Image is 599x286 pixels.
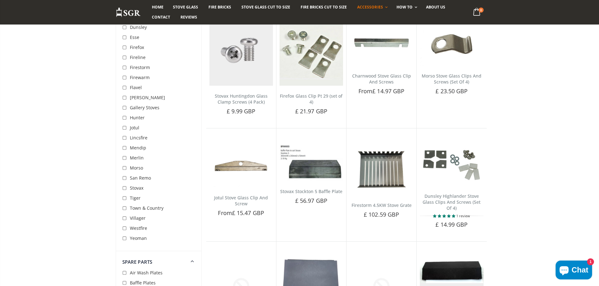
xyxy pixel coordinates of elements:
span: Yeoman [130,235,147,241]
span: Fire Bricks [208,4,231,10]
a: Dunsley Highlander Stove Glass Clips And Screws (Set Of 4) [423,193,480,211]
a: Stovax Huntingdon Glass Clamp Screws (4 Pack) [215,93,268,105]
span: San Remo [130,175,151,181]
inbox-online-store-chat: Shopify online store chat [554,261,594,281]
span: Stove Glass [173,4,198,10]
img: Stovax Huntingdon Glass Clamp Screws [209,22,273,86]
img: Dunsley Highlander glass clips and screws [420,144,483,186]
img: Charnwood Stove Glass Clip And Screw [350,22,413,66]
span: Tiger [130,195,141,201]
img: Stove Glass Replacement [116,7,141,18]
span: Jotul [130,125,139,131]
span: £ 15.47 GBP [232,209,264,217]
img: Set of 4 Morso glass clips with screws [420,22,483,66]
span: Fire Bricks Cut To Size [301,4,347,10]
span: From [358,87,404,95]
span: 0 [479,8,484,13]
a: Accessories [352,2,391,12]
a: Stove Glass Cut To Size [237,2,295,12]
span: £ 21.97 GBP [295,107,327,115]
img: Stovax Stockton 5 baffle plate [280,144,343,181]
span: Home [152,4,164,10]
a: Jotul Stove Glass Clip And Screw [214,195,268,207]
span: Hunter [130,115,145,121]
span: Villager [130,215,146,221]
a: Charnwood Stove Glass Clip And Screws [352,73,411,85]
span: Gallery Stoves [130,105,159,111]
span: How To [397,4,413,10]
span: [PERSON_NAME] [130,94,165,100]
a: Stove Glass [168,2,203,12]
span: From [218,209,264,217]
span: Air Wash Plates [130,270,163,276]
span: Esse [130,34,139,40]
img: Firefox Glass Clip Pt 29 (set of 4) [280,22,343,86]
span: Westfire [130,225,147,231]
span: Baffle Plates [130,280,156,286]
a: Contact [147,12,175,22]
span: £ 23.50 GBP [435,87,468,95]
span: 1 review [456,213,470,218]
span: Stove Glass Cut To Size [241,4,290,10]
span: About us [426,4,445,10]
a: Home [147,2,168,12]
span: Dunsley [130,24,147,30]
a: Morso Stove Glass Clips And Screws (Set Of 4) [422,73,481,85]
a: Fire Bricks Cut To Size [296,2,352,12]
a: Firefox Glass Clip Pt 29 (set of 4) [280,93,342,105]
span: Firewarm [130,74,150,80]
span: 5.00 stars [433,213,456,218]
span: £ 9.99 GBP [227,107,256,115]
span: Firefox [130,44,144,50]
span: Merlin [130,155,144,161]
span: Reviews [180,14,197,20]
a: How To [392,2,420,12]
a: Firestorm 4.5KW Stove Grate [352,202,412,208]
a: 0 [470,6,483,19]
span: Fireline [130,54,146,60]
span: £ 56.97 GBP [295,197,327,204]
span: Contact [152,14,170,20]
span: £ 102.59 GBP [364,211,399,218]
a: Stovax Stockton 5 Baffle Plate [280,188,342,194]
span: Flavel [130,84,142,90]
a: Fire Bricks [204,2,236,12]
span: Mendip [130,145,146,151]
span: £ 14.97 GBP [372,87,404,95]
span: £ 14.99 GBP [435,221,468,228]
img: Jotul Stove Glass Clip And Screw [209,144,273,187]
span: Morso [130,165,143,171]
img: Firefox 8 Throat/Baffle Plate FFX8007 [420,257,483,283]
span: Lincsfire [130,135,147,141]
img: Firestorm 4.5KW Stove Grate [350,144,413,194]
a: Reviews [176,12,202,22]
span: Stovax [130,185,143,191]
a: About us [421,2,450,12]
span: Firestorm [130,64,150,70]
span: Spare Parts [122,259,153,265]
span: Accessories [357,4,383,10]
span: Town & Country [130,205,164,211]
